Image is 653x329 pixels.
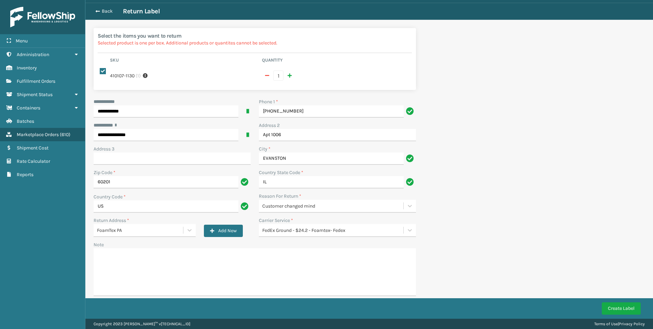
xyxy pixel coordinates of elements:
button: Create Label [602,302,641,315]
span: ( 610 ) [60,132,70,137]
div: Customer changed mind [262,202,404,210]
label: Return Address [94,217,129,224]
button: Back [92,8,123,14]
a: Privacy Policy [619,321,645,326]
label: Carrier Service [259,217,293,224]
span: ( 1 ) [136,72,141,79]
img: logo [10,7,75,27]
span: Fulfillment Orders [17,78,55,84]
div: FedEx Ground - $24.2 - Foamtex- Fedex [262,227,404,234]
th: Quantity [260,57,412,65]
th: Sku [108,57,260,65]
span: Administration [17,52,49,57]
span: Inventory [17,65,37,71]
span: Rate Calculator [17,158,50,164]
span: Menu [16,38,28,44]
label: Country Code [94,193,126,200]
a: Terms of Use [594,321,618,326]
span: Reports [17,172,33,177]
label: Zip Code [94,169,115,176]
p: Copyright 2023 [PERSON_NAME]™ v [TECHNICAL_ID] [94,319,190,329]
label: Reason For Return [259,193,301,200]
label: Address 3 [94,145,114,153]
label: Phone 1 [259,98,278,105]
h2: Select the items you want to return [98,32,412,39]
label: City [259,145,270,153]
label: Note [94,242,104,248]
h3: Return Label [123,7,160,15]
span: Containers [17,105,40,111]
span: Marketplace Orders [17,132,59,137]
span: Batches [17,118,34,124]
p: Selected product is one per box. Additional products or quantites cannot be selected. [98,39,412,47]
label: 410107-1130 [110,72,135,79]
button: Add New [204,225,243,237]
div: FoamTex PA [97,227,184,234]
div: | [594,319,645,329]
label: Address 2 [259,122,280,129]
span: Shipment Status [17,92,53,97]
label: Country State Code [259,169,303,176]
span: Shipment Cost [17,145,48,151]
